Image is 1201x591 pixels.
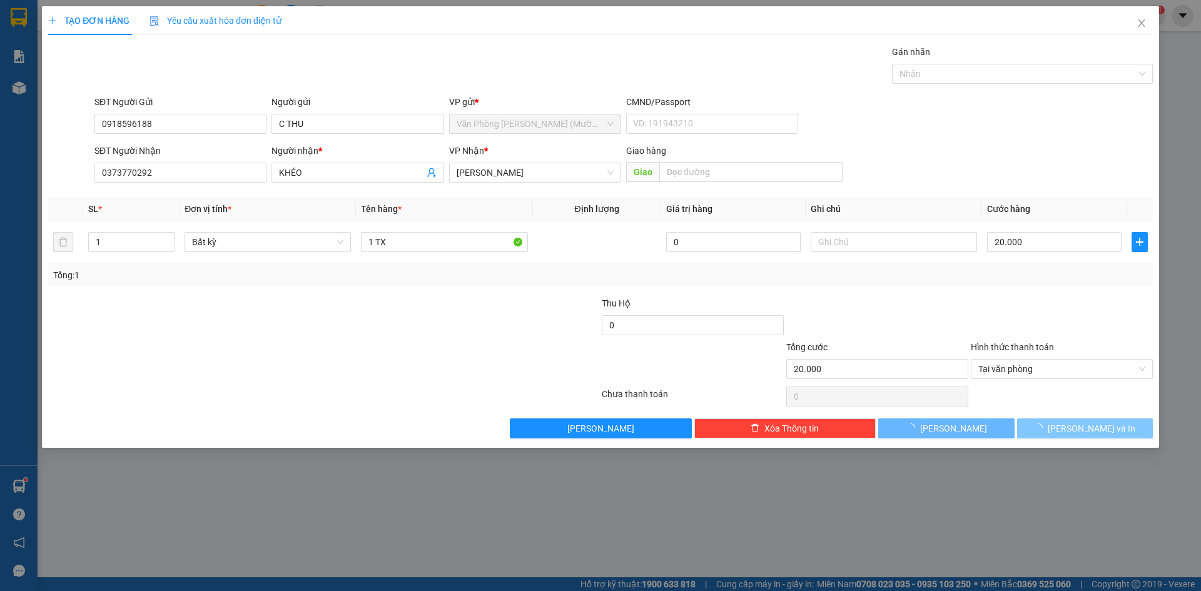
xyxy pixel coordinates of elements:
[457,114,614,133] span: Văn Phòng Trần Phú (Mường Thanh)
[449,95,621,109] div: VP gửi
[53,268,464,282] div: Tổng: 1
[1132,237,1147,247] span: plus
[892,47,930,57] label: Gán nhãn
[694,418,876,438] button: deleteXóa Thông tin
[16,16,78,78] img: logo.jpg
[16,81,71,139] b: [PERSON_NAME]
[1034,423,1048,432] span: loading
[1137,18,1147,28] span: close
[806,197,982,221] th: Ghi chú
[361,232,527,252] input: VD: Bàn, Ghế
[149,16,160,26] img: icon
[575,204,619,214] span: Định lượng
[626,162,659,182] span: Giao
[906,423,920,432] span: loading
[567,422,634,435] span: [PERSON_NAME]
[971,342,1054,352] label: Hình thức thanh toán
[602,298,631,308] span: Thu Hộ
[626,146,666,156] span: Giao hàng
[271,144,443,158] div: Người nhận
[811,232,977,252] input: Ghi Chú
[764,422,819,435] span: Xóa Thông tin
[94,95,266,109] div: SĐT Người Gửi
[361,204,402,214] span: Tên hàng
[88,204,98,214] span: SL
[878,418,1014,438] button: [PERSON_NAME]
[449,146,484,156] span: VP Nhận
[271,95,443,109] div: Người gửi
[1017,418,1153,438] button: [PERSON_NAME] và In
[666,232,801,252] input: 0
[987,204,1030,214] span: Cước hàng
[510,418,692,438] button: [PERSON_NAME]
[920,422,987,435] span: [PERSON_NAME]
[81,18,120,99] b: BIÊN NHẬN GỬI HÀNG
[666,204,712,214] span: Giá trị hàng
[751,423,759,433] span: delete
[160,233,174,242] span: Increase Value
[659,162,843,182] input: Dọc đường
[600,387,785,409] div: Chưa thanh toán
[149,16,281,26] span: Yêu cầu xuất hóa đơn điện tử
[457,163,614,182] span: Phạm Ngũ Lão
[160,242,174,251] span: Decrease Value
[105,48,172,58] b: [DOMAIN_NAME]
[427,168,437,178] span: user-add
[105,59,172,75] li: (c) 2017
[1138,365,1146,373] span: close-circle
[978,360,1145,378] span: Tại văn phòng
[164,235,171,242] span: up
[192,233,343,251] span: Bất kỳ
[136,16,166,46] img: logo.jpg
[94,144,266,158] div: SĐT Người Nhận
[164,243,171,251] span: down
[1124,6,1159,41] button: Close
[185,204,231,214] span: Đơn vị tính
[48,16,57,25] span: plus
[626,95,798,109] div: CMND/Passport
[786,342,828,352] span: Tổng cước
[48,16,129,26] span: TẠO ĐƠN HÀNG
[53,232,73,252] button: delete
[1132,232,1148,252] button: plus
[1048,422,1135,435] span: [PERSON_NAME] và In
